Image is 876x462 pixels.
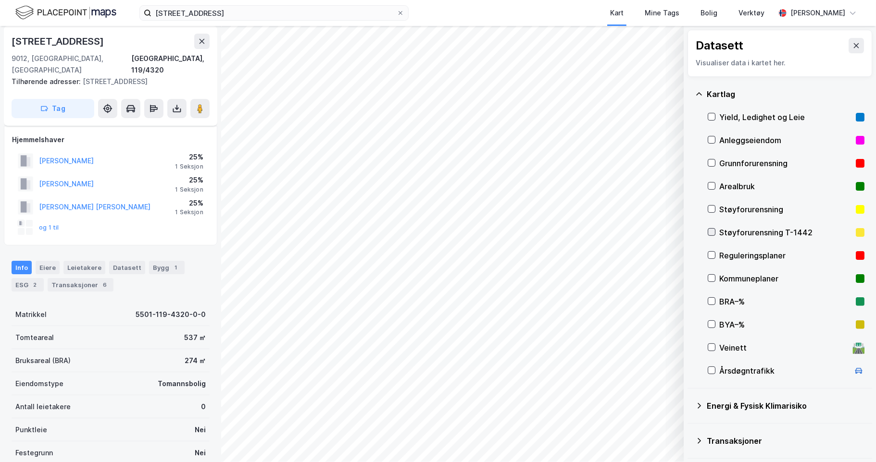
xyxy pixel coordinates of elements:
div: [PERSON_NAME] [790,7,845,19]
div: 25% [175,151,203,163]
div: Punktleie [15,424,47,436]
div: 25% [175,174,203,186]
img: logo.f888ab2527a4732fd821a326f86c7f29.svg [15,4,116,21]
div: [STREET_ADDRESS] [12,34,106,49]
div: Nei [195,447,206,459]
div: 5501-119-4320-0-0 [136,309,206,320]
div: Datasett [109,261,145,274]
div: Kontrollprogram for chat [828,416,876,462]
div: Bruksareal (BRA) [15,355,71,366]
div: 1 Seksjon [175,186,203,194]
div: 25% [175,197,203,209]
iframe: Chat Widget [828,416,876,462]
div: Bolig [701,7,717,19]
div: 0 [201,401,206,413]
div: [GEOGRAPHIC_DATA], 119/4320 [131,53,210,76]
div: Eiendomstype [15,378,63,389]
div: 6 [100,280,110,290]
div: 537 ㎡ [184,332,206,343]
div: Yield, Ledighet og Leie [719,111,852,123]
div: 1 Seksjon [175,208,203,216]
div: [STREET_ADDRESS] [12,76,202,87]
input: Søk på adresse, matrikkel, gårdeiere, leietakere eller personer [151,6,397,20]
div: Støyforurensning T-1442 [719,227,852,238]
div: 9012, [GEOGRAPHIC_DATA], [GEOGRAPHIC_DATA] [12,53,131,76]
div: Nei [195,424,206,436]
div: Energi & Fysisk Klimarisiko [707,400,864,412]
button: Tag [12,99,94,118]
div: 2 [30,280,40,290]
div: Antall leietakere [15,401,71,413]
div: Kart [610,7,624,19]
div: Tomannsbolig [158,378,206,389]
div: Verktøy [738,7,764,19]
div: 1 Seksjon [175,163,203,170]
div: Transaksjoner [48,278,113,292]
div: Årsdøgntrafikk [719,365,849,377]
div: 274 ㎡ [185,355,206,366]
div: Kartlag [707,88,864,100]
div: Støyforurensning [719,204,852,215]
div: Info [12,261,32,274]
div: Eiere [36,261,60,274]
span: Tilhørende adresser: [12,77,83,85]
div: Anleggseiendom [719,134,852,146]
div: Hjemmelshaver [12,134,209,146]
div: 1 [171,263,181,272]
div: Visualiser data i kartet her. [696,57,864,69]
div: Reguleringsplaner [719,250,852,261]
div: Veinett [719,342,849,353]
div: Festegrunn [15,447,53,459]
div: BRA–% [719,296,852,307]
div: Grunnforurensning [719,158,852,169]
div: ESG [12,278,44,292]
div: Tomteareal [15,332,54,343]
div: 🛣️ [852,341,865,354]
div: Leietakere [63,261,105,274]
div: Bygg [149,261,185,274]
div: Datasett [696,38,743,53]
div: BYA–% [719,319,852,330]
div: Matrikkel [15,309,47,320]
div: Kommuneplaner [719,273,852,284]
div: Transaksjoner [707,435,864,447]
div: Mine Tags [645,7,679,19]
div: Arealbruk [719,181,852,192]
